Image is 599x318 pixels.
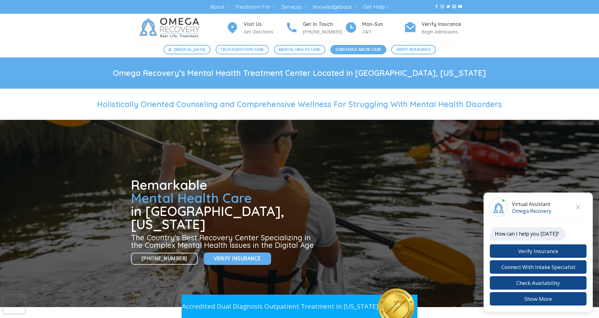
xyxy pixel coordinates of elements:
[421,28,463,35] p: Begin Admissions
[244,28,285,35] p: Get Directions
[131,234,316,249] h3: The Country’s Best Recovery Center Specializing in the Complex Mental Health Issues in the Digita...
[163,45,211,54] a: [MEDICAL_DATA]
[404,20,463,36] a: Verify Insurance Begin Admissions
[226,20,285,36] a: Visit Us Get Directions
[391,45,436,54] a: Verify Insurance
[131,190,252,206] span: Mental Health Care
[452,5,456,9] a: Send us an email
[421,20,463,28] h4: Verify Insurance
[214,255,261,262] span: Verify Insurance
[235,1,274,13] a: Treatment For
[330,45,386,54] a: Substance Abuse Care
[142,255,187,262] span: [PHONE_NUMBER]
[446,5,450,9] a: Follow on Twitter
[216,45,269,54] a: Tech Addiction Care
[303,28,345,35] p: [PHONE_NUMBER]
[313,1,356,13] a: Knowledgebase
[285,20,345,36] a: Get In Touch [PHONE_NUMBER]
[174,46,206,52] span: [MEDICAL_DATA]
[303,20,345,28] h4: Get In Touch
[274,45,325,54] a: Mental Health Care
[221,46,264,52] span: Tech Addiction Care
[97,99,502,109] span: Holistically Oriented Counseling and Comprehensive Wellness For Struggling With Mental Health Dis...
[396,46,431,52] span: Verify Insurance
[279,46,320,52] span: Mental Health Care
[136,14,206,42] img: Omega Recovery
[3,295,25,314] iframe: reCAPTCHA
[244,20,285,28] h4: Visit Us
[210,1,228,13] a: About
[458,5,462,9] a: Follow on YouTube
[362,20,404,28] h4: Mon-Sun
[281,1,306,13] a: Services
[362,28,404,35] p: 24/7
[435,5,438,9] a: Follow on Facebook
[335,46,381,52] span: Substance Abuse Care
[182,301,378,311] p: Accredited Dual Diagnosis Outpatient Treatment in [US_STATE]
[131,253,198,265] a: [PHONE_NUMBER]
[131,179,316,231] h1: Remarkable in [GEOGRAPHIC_DATA], [US_STATE]
[363,1,389,13] a: Get Help
[441,5,444,9] a: Follow on Instagram
[204,252,271,265] a: Verify Insurance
